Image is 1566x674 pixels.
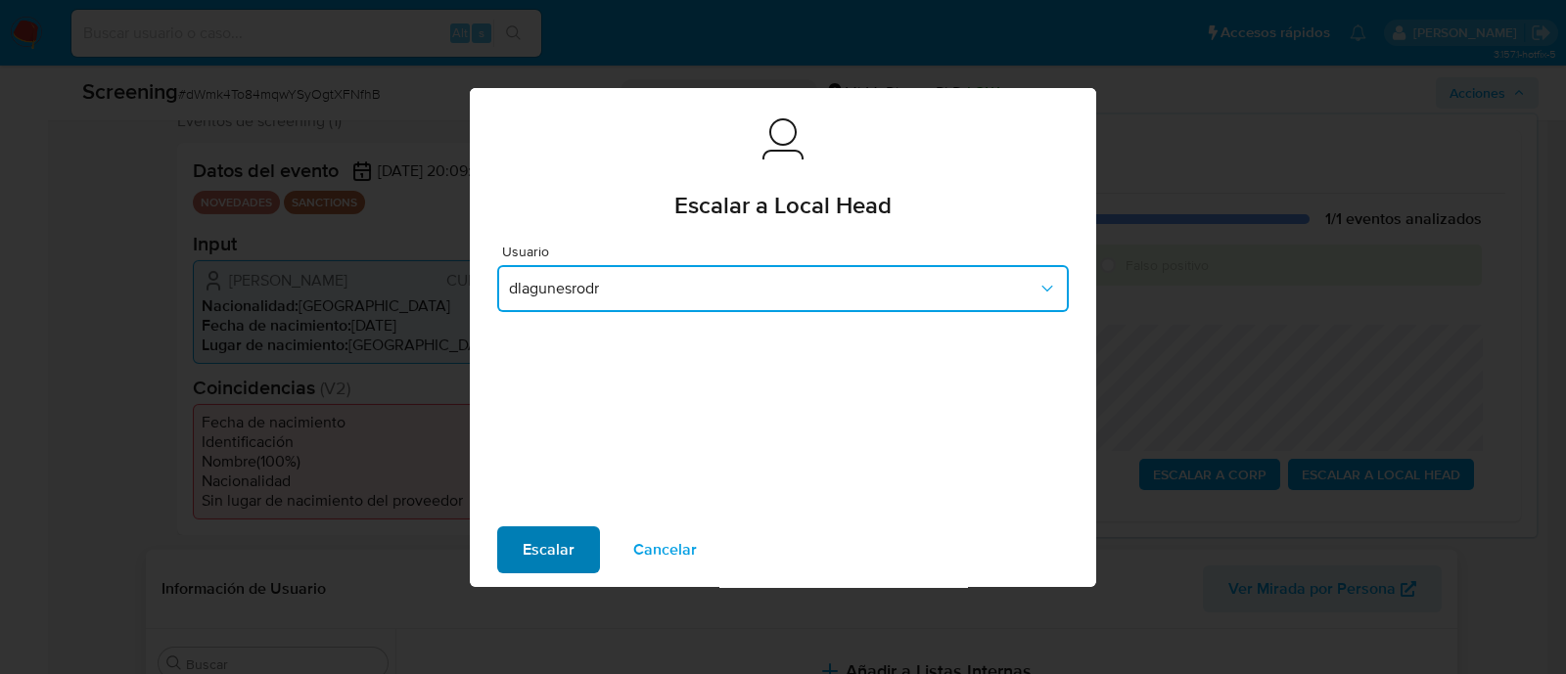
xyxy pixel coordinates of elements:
button: Escalar [497,526,600,573]
span: Usuario [502,245,1074,258]
span: Escalar a Local Head [674,194,892,217]
span: Escalar [523,528,575,571]
span: dlagunesrodr [509,279,1037,298]
button: Cancelar [608,526,722,573]
span: Cancelar [633,528,697,571]
button: dlagunesrodr [497,265,1069,312]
